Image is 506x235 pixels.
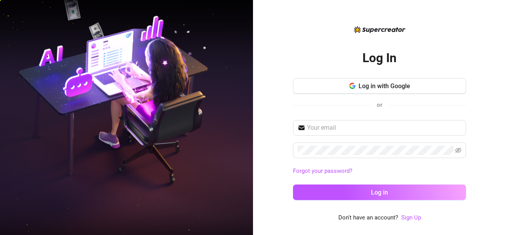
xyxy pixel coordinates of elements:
a: Forgot your password? [293,167,352,174]
span: Don't have an account? [338,213,398,223]
h2: Log In [362,50,397,66]
a: Sign Up [401,214,421,221]
button: Log in [293,185,466,200]
img: logo-BBDzfeDw.svg [354,26,405,33]
a: Sign Up [401,213,421,223]
span: eye-invisible [455,147,461,153]
span: or [377,101,382,108]
span: Log in [371,189,388,196]
input: Your email [307,123,461,132]
a: Forgot your password? [293,167,466,176]
span: Log in with Google [359,82,410,90]
button: Log in with Google [293,78,466,94]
